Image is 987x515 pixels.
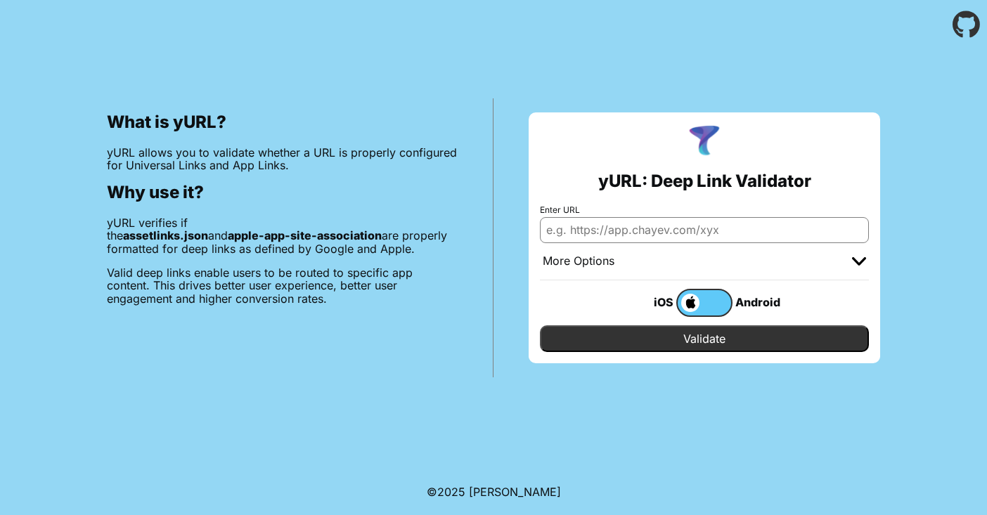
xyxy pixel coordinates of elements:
[107,112,458,132] h2: What is yURL?
[469,485,561,499] a: Michael Ibragimchayev's Personal Site
[543,254,614,268] div: More Options
[686,124,723,160] img: yURL Logo
[620,293,676,311] div: iOS
[427,469,561,515] footer: ©
[228,228,382,242] b: apple-app-site-association
[107,266,458,305] p: Valid deep links enable users to be routed to specific app content. This drives better user exper...
[598,171,811,191] h2: yURL: Deep Link Validator
[540,205,869,215] label: Enter URL
[107,146,458,172] p: yURL allows you to validate whether a URL is properly configured for Universal Links and App Links.
[107,183,458,202] h2: Why use it?
[733,293,789,311] div: Android
[107,216,458,255] p: yURL verifies if the and are properly formatted for deep links as defined by Google and Apple.
[123,228,208,242] b: assetlinks.json
[437,485,465,499] span: 2025
[540,217,869,242] input: e.g. https://app.chayev.com/xyx
[852,257,866,266] img: chevron
[540,325,869,352] input: Validate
